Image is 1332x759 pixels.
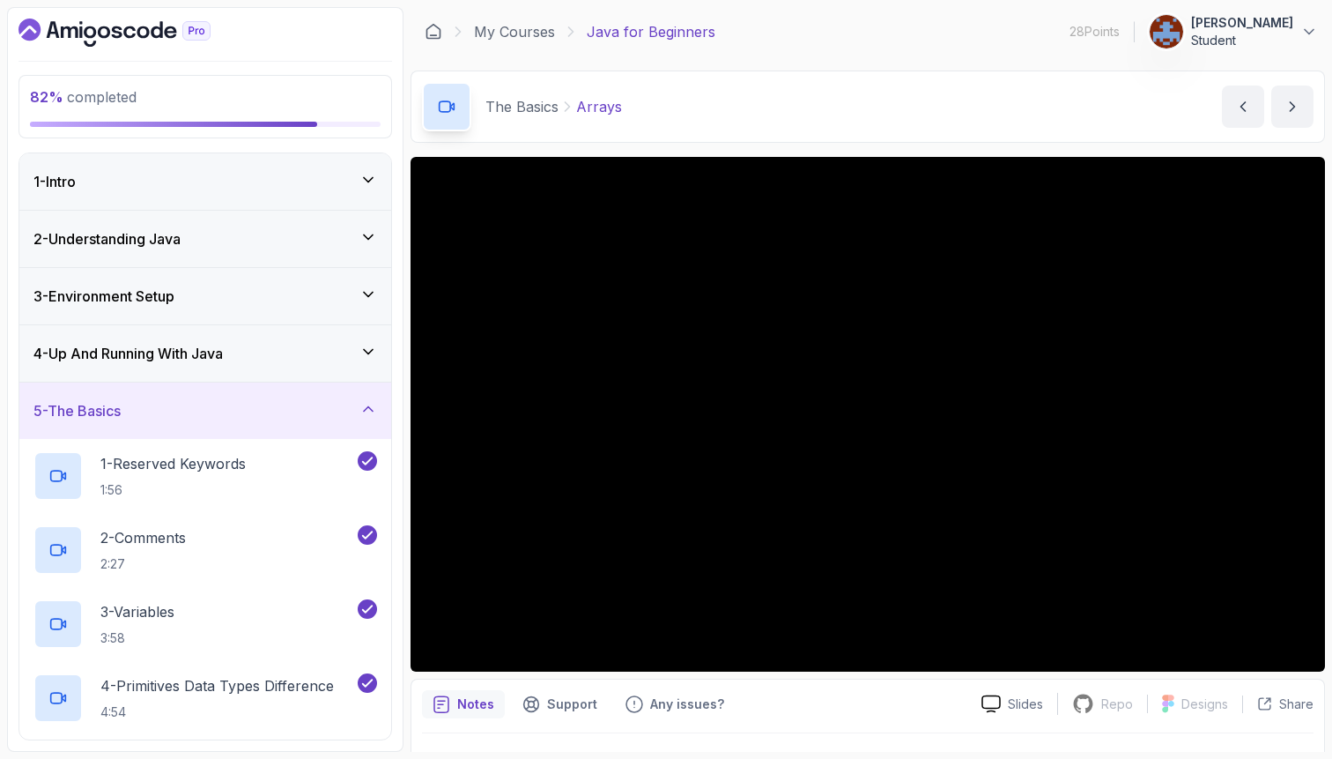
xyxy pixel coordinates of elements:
h3: 1 - Intro [33,171,76,192]
span: completed [30,88,137,106]
button: 4-Primitives Data Types Difference4:54 [33,673,377,723]
img: user profile image [1150,15,1183,48]
h3: 3 - Environment Setup [33,286,174,307]
button: 4-Up And Running With Java [19,325,391,382]
p: The Basics [485,96,559,117]
p: Designs [1181,696,1228,713]
p: Java for Beginners [587,21,715,42]
p: 2 - Comments [100,527,186,548]
button: 1-Intro [19,153,391,210]
p: Share [1279,696,1313,713]
button: notes button [422,690,505,718]
p: Any issues? [650,696,724,713]
h3: 5 - The Basics [33,400,121,421]
button: previous content [1222,86,1264,128]
p: 3:58 [100,629,174,647]
button: Support button [512,690,608,718]
p: 1 - Reserved Keywords [100,453,246,474]
button: next content [1271,86,1313,128]
p: 2:27 [100,555,186,573]
a: Dashboard [18,19,251,47]
button: 2-Comments2:27 [33,525,377,575]
p: 4:54 [100,703,334,721]
button: 1-Reserved Keywords1:56 [33,451,377,501]
p: [PERSON_NAME] [1191,14,1293,32]
p: Support [547,696,597,713]
a: Dashboard [425,23,442,41]
button: 3-Variables3:58 [33,599,377,649]
p: 1:56 [100,481,246,499]
p: 4 - Primitives Data Types Difference [100,675,334,696]
p: 3 - Variables [100,601,174,622]
span: 82 % [30,88,63,106]
p: Slides [1008,696,1043,713]
iframe: 17 - Arrays [411,157,1325,672]
p: Repo [1101,696,1133,713]
button: 2-Understanding Java [19,211,391,267]
p: Student [1191,32,1293,49]
h3: 2 - Understanding Java [33,228,181,249]
button: user profile image[PERSON_NAME]Student [1149,14,1318,49]
h3: 4 - Up And Running With Java [33,343,223,364]
a: My Courses [474,21,555,42]
button: 3-Environment Setup [19,268,391,324]
button: 5-The Basics [19,383,391,439]
a: Slides [967,695,1057,713]
button: Feedback button [615,690,735,718]
p: Notes [457,696,494,713]
button: Share [1242,696,1313,713]
p: Arrays [576,96,622,117]
p: 28 Points [1069,23,1120,41]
